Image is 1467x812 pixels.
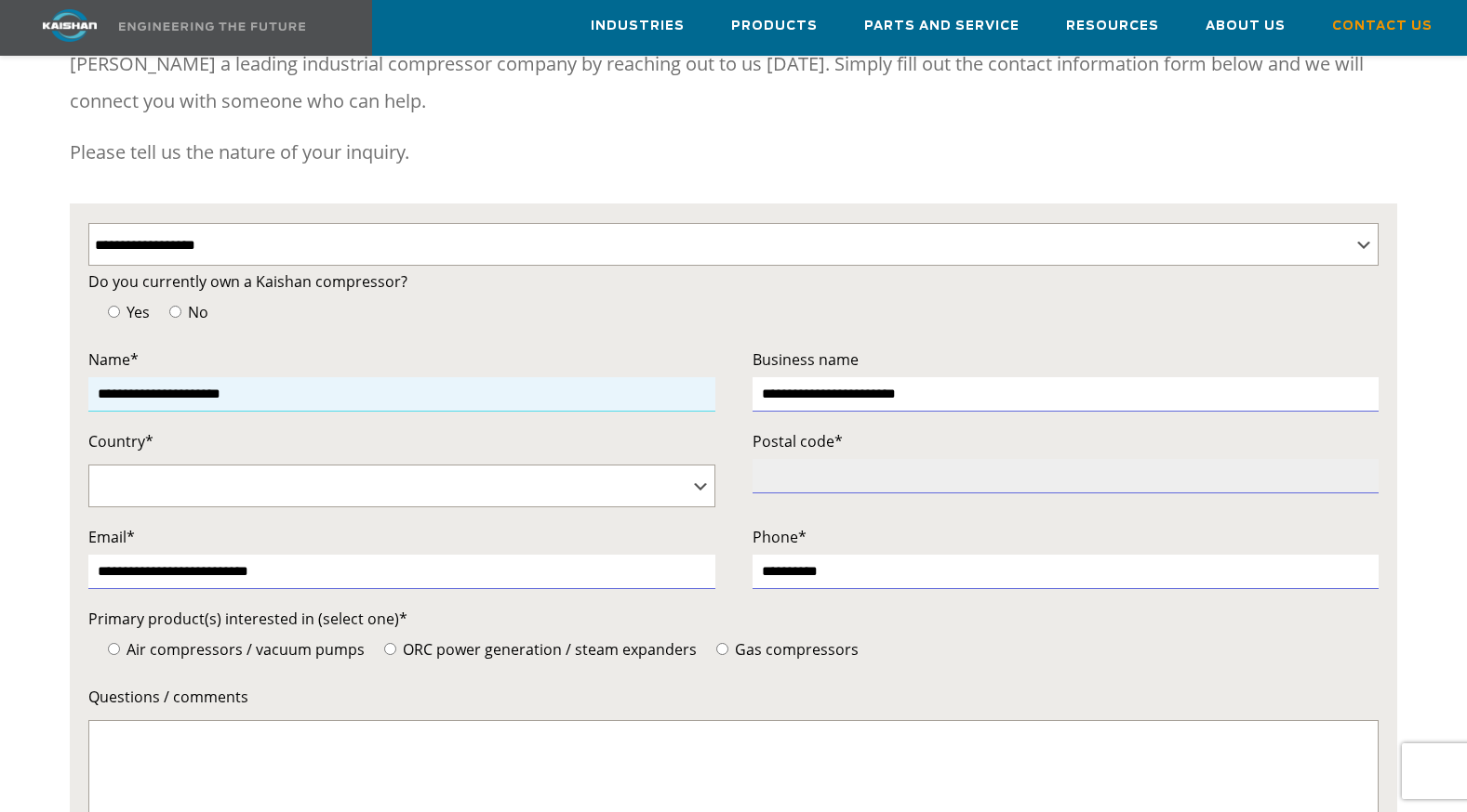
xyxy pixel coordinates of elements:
[1206,16,1286,37] span: About Us
[88,606,1379,632] label: Primary product(s) interested in (select one)*
[88,347,714,373] label: Name*
[88,684,1379,710] label: Questions / comments
[184,302,208,322] span: No
[591,1,685,51] a: Industries
[123,302,150,322] span: Yes
[384,643,396,655] input: ORC power generation / steam expanders
[399,639,697,660] span: ORC power generation / steam expanders
[108,643,120,655] input: Air compressors / vacuum pumps
[108,306,120,318] input: Yes
[591,16,685,37] span: Industries
[753,347,1379,373] label: Business name
[1066,1,1159,51] a: Resources
[753,524,1379,550] label: Phone*
[119,22,305,31] img: Engineering the future
[716,643,728,655] input: Gas compressors
[88,428,714,454] label: Country*
[1066,16,1159,37] span: Resources
[731,16,818,37] span: Products
[731,639,859,660] span: Gas compressors
[70,8,1397,120] p: If you want to learn more about us and what we can do for you, our team is happy to answer any qu...
[864,1,1020,51] a: Parts and Service
[123,639,365,660] span: Air compressors / vacuum pumps
[88,268,1379,295] label: Do you currently own a Kaishan compressor?
[88,524,714,550] label: Email*
[753,428,1379,454] label: Postal code*
[1332,1,1433,51] a: Contact Us
[1206,1,1286,51] a: About Us
[1332,16,1433,37] span: Contact Us
[864,16,1020,37] span: Parts and Service
[70,134,1397,171] p: Please tell us the nature of your inquiry.
[169,306,181,318] input: No
[731,1,818,51] a: Products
